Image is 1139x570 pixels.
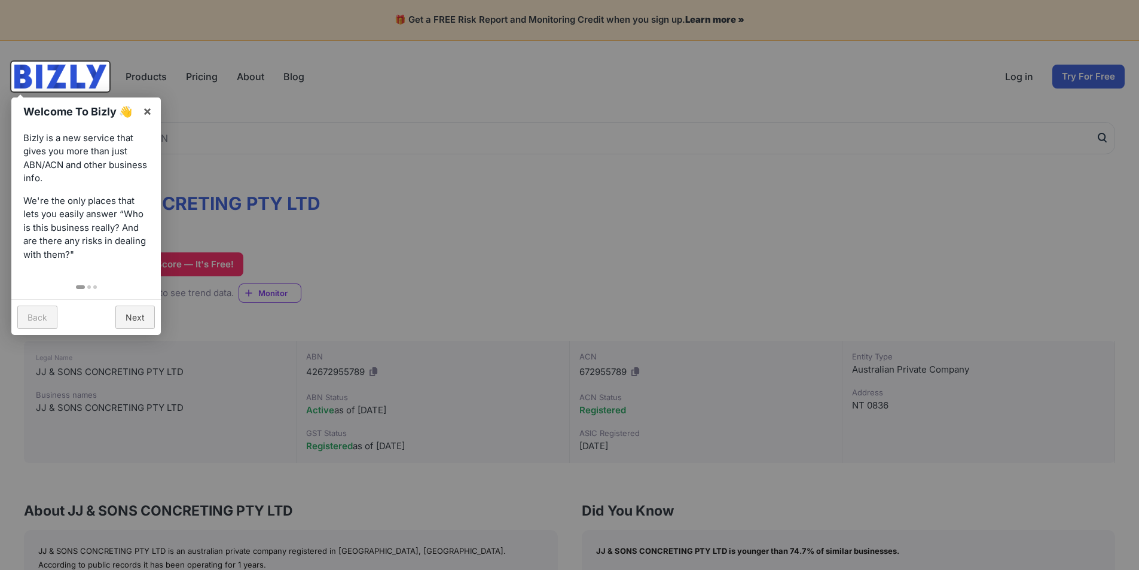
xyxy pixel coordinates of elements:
[23,132,149,185] p: Bizly is a new service that gives you more than just ABN/ACN and other business info.
[23,103,136,120] h1: Welcome To Bizly 👋
[23,194,149,262] p: We're the only places that lets you easily answer “Who is this business really? And are there any...
[17,306,57,329] a: Back
[115,306,155,329] a: Next
[134,97,161,124] a: ×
